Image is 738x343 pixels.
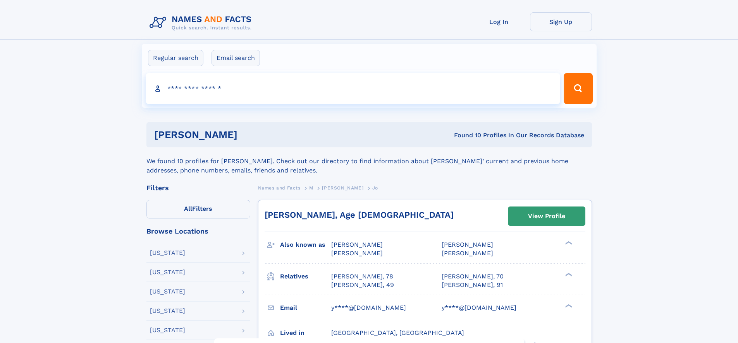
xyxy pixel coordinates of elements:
[280,301,331,314] h3: Email
[154,130,346,140] h1: [PERSON_NAME]
[468,12,530,31] a: Log In
[331,329,464,336] span: [GEOGRAPHIC_DATA], [GEOGRAPHIC_DATA]
[150,288,185,295] div: [US_STATE]
[530,12,592,31] a: Sign Up
[508,207,585,225] a: View Profile
[563,303,573,308] div: ❯
[563,241,573,246] div: ❯
[442,281,503,289] a: [PERSON_NAME], 91
[150,308,185,314] div: [US_STATE]
[322,183,363,193] a: [PERSON_NAME]
[150,250,185,256] div: [US_STATE]
[331,249,383,257] span: [PERSON_NAME]
[322,185,363,191] span: [PERSON_NAME]
[146,147,592,175] div: We found 10 profiles for [PERSON_NAME]. Check out our directory to find information about [PERSON...
[442,241,493,248] span: [PERSON_NAME]
[258,183,301,193] a: Names and Facts
[150,269,185,275] div: [US_STATE]
[280,270,331,283] h3: Relatives
[212,50,260,66] label: Email search
[265,210,454,220] a: [PERSON_NAME], Age [DEMOGRAPHIC_DATA]
[331,272,393,281] a: [PERSON_NAME], 78
[442,272,504,281] a: [PERSON_NAME], 70
[184,205,192,212] span: All
[148,50,203,66] label: Regular search
[331,281,394,289] a: [PERSON_NAME], 49
[280,238,331,251] h3: Also known as
[146,184,250,191] div: Filters
[442,249,493,257] span: [PERSON_NAME]
[146,12,258,33] img: Logo Names and Facts
[346,131,584,140] div: Found 10 Profiles In Our Records Database
[146,228,250,235] div: Browse Locations
[331,241,383,248] span: [PERSON_NAME]
[146,73,561,104] input: search input
[372,185,378,191] span: Jo
[309,183,313,193] a: M
[146,200,250,218] label: Filters
[280,326,331,340] h3: Lived in
[564,73,592,104] button: Search Button
[150,327,185,333] div: [US_STATE]
[309,185,313,191] span: M
[528,207,565,225] div: View Profile
[563,272,573,277] div: ❯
